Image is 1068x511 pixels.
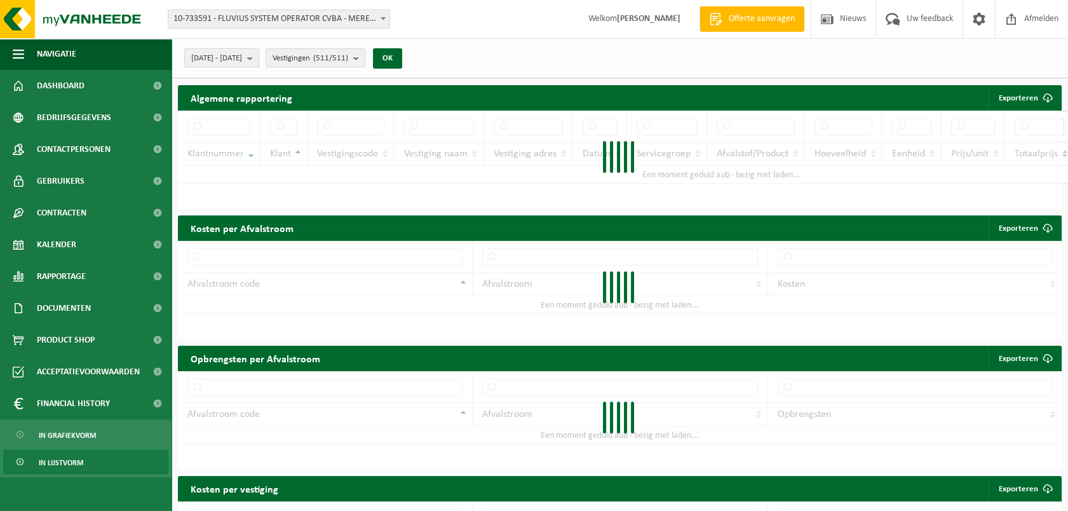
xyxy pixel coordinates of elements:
[178,476,291,501] h2: Kosten per vestiging
[37,133,111,165] span: Contactpersonen
[168,10,389,28] span: 10-733591 - FLUVIUS SYSTEM OPERATOR CVBA - MERELBEKE-MELLE
[37,102,111,133] span: Bedrijfsgegevens
[989,346,1060,371] a: Exporteren
[168,10,390,29] span: 10-733591 - FLUVIUS SYSTEM OPERATOR CVBA - MERELBEKE-MELLE
[37,165,84,197] span: Gebruikers
[39,451,83,475] span: In lijstvorm
[617,14,680,24] strong: [PERSON_NAME]
[37,229,76,261] span: Kalender
[178,215,306,241] h2: Kosten per Afvalstroom
[700,6,804,32] a: Offerte aanvragen
[178,346,333,371] h2: Opbrengsten per Afvalstroom
[989,215,1060,241] a: Exporteren
[37,38,76,70] span: Navigatie
[37,70,84,102] span: Dashboard
[989,85,1060,111] button: Exporteren
[313,54,348,62] count: (511/511)
[191,49,242,68] span: [DATE] - [DATE]
[37,388,110,419] span: Financial History
[184,48,259,67] button: [DATE] - [DATE]
[37,261,86,292] span: Rapportage
[37,324,95,356] span: Product Shop
[3,450,168,474] a: In lijstvorm
[989,476,1060,501] a: Exporteren
[3,423,168,447] a: In grafiekvorm
[37,197,86,229] span: Contracten
[726,13,798,25] span: Offerte aanvragen
[39,423,96,447] span: In grafiekvorm
[178,85,305,111] h2: Algemene rapportering
[266,48,365,67] button: Vestigingen(511/511)
[373,48,402,69] button: OK
[37,292,91,324] span: Documenten
[273,49,348,68] span: Vestigingen
[37,356,140,388] span: Acceptatievoorwaarden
